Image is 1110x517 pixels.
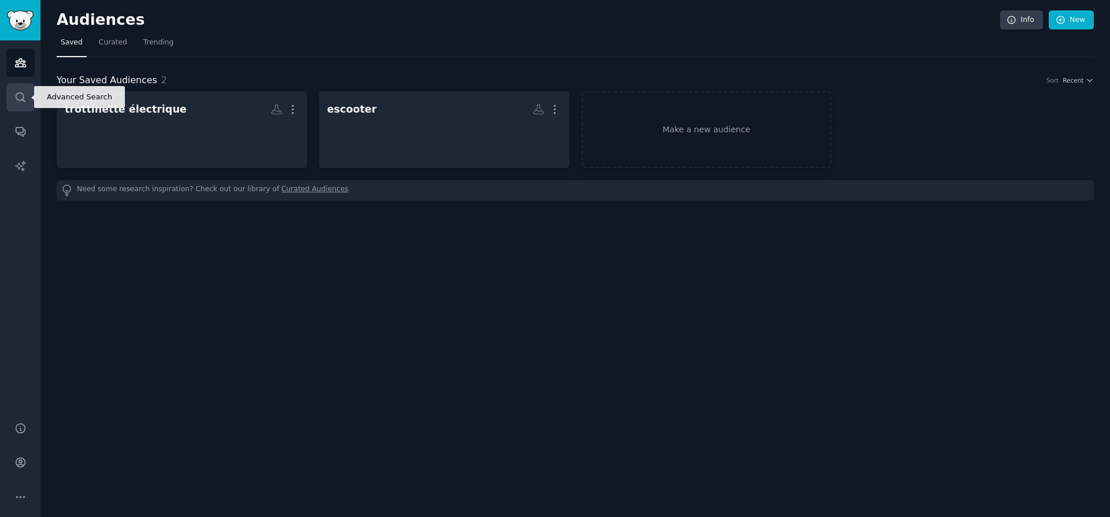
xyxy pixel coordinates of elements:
[1049,10,1094,30] a: New
[7,10,34,31] img: GummySearch logo
[1063,76,1083,84] span: Recent
[327,102,377,117] div: escooter
[139,34,177,57] a: Trending
[282,184,349,196] a: Curated Audiences
[319,91,569,168] a: escooter
[95,34,131,57] a: Curated
[57,180,1094,200] div: Need some research inspiration? Check out our library of
[1063,76,1094,84] button: Recent
[65,102,187,117] div: trottinette électrique
[99,38,127,48] span: Curated
[57,73,157,88] span: Your Saved Audiences
[57,91,307,168] a: trottinette électrique
[1000,10,1043,30] a: Info
[582,91,832,168] a: Make a new audience
[1046,76,1059,84] div: Sort
[61,38,83,48] span: Saved
[143,38,173,48] span: Trending
[57,11,1000,29] h2: Audiences
[161,75,167,85] span: 2
[57,34,87,57] a: Saved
